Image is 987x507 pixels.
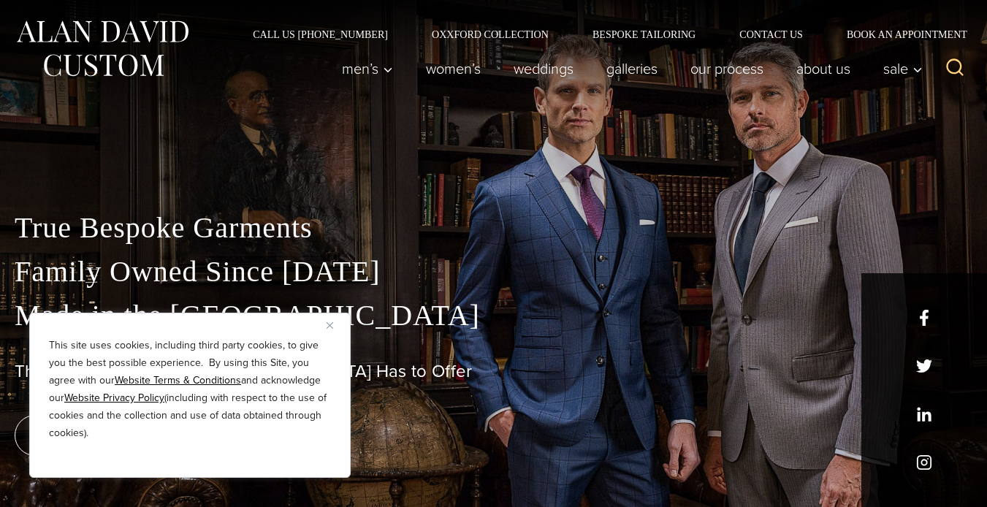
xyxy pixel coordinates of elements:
[49,337,331,442] p: This site uses cookies, including third party cookies, to give you the best possible experience. ...
[342,61,393,76] span: Men’s
[64,390,164,405] a: Website Privacy Policy
[15,16,190,81] img: Alan David Custom
[115,373,241,388] a: Website Terms & Conditions
[825,29,972,39] a: Book an Appointment
[410,54,498,83] a: Women’s
[780,54,867,83] a: About Us
[231,29,410,39] a: Call Us [PHONE_NUMBER]
[15,415,219,456] a: book an appointment
[327,322,333,329] img: Close
[883,61,923,76] span: Sale
[15,206,972,338] p: True Bespoke Garments Family Owned Since [DATE] Made in the [GEOGRAPHIC_DATA]
[231,29,972,39] nav: Secondary Navigation
[717,29,825,39] a: Contact Us
[571,29,717,39] a: Bespoke Tailoring
[498,54,590,83] a: weddings
[674,54,780,83] a: Our Process
[15,361,972,382] h1: The Best Custom Suits [GEOGRAPHIC_DATA] Has to Offer
[590,54,674,83] a: Galleries
[937,51,972,86] button: View Search Form
[326,54,931,83] nav: Primary Navigation
[327,316,344,334] button: Close
[410,29,571,39] a: Oxxford Collection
